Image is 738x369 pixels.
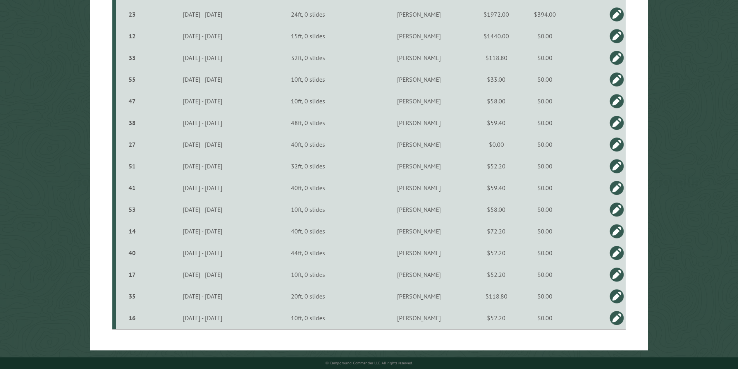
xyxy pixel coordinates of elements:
td: $52.20 [481,264,512,285]
td: 10ft, 0 slides [259,90,357,112]
div: [DATE] - [DATE] [148,292,258,300]
td: $0.00 [512,242,578,264]
td: [PERSON_NAME] [357,25,481,47]
td: $58.00 [481,90,512,112]
div: [DATE] - [DATE] [148,314,258,322]
td: $0.00 [512,220,578,242]
td: 15ft, 0 slides [259,25,357,47]
div: 33 [119,54,145,62]
div: 23 [119,10,145,18]
td: $0.00 [512,285,578,307]
div: 53 [119,206,145,213]
td: $0.00 [512,199,578,220]
div: [DATE] - [DATE] [148,76,258,83]
td: 32ft, 0 slides [259,47,357,69]
td: [PERSON_NAME] [357,155,481,177]
div: 14 [119,227,145,235]
div: [DATE] - [DATE] [148,184,258,192]
div: 27 [119,141,145,148]
td: $1972.00 [481,3,512,25]
td: 44ft, 0 slides [259,242,357,264]
td: $0.00 [512,69,578,90]
td: $1440.00 [481,25,512,47]
td: $0.00 [481,134,512,155]
div: [DATE] - [DATE] [148,249,258,257]
td: $58.00 [481,199,512,220]
td: 32ft, 0 slides [259,155,357,177]
td: $0.00 [512,307,578,329]
td: [PERSON_NAME] [357,112,481,134]
div: 41 [119,184,145,192]
td: [PERSON_NAME] [357,47,481,69]
div: 17 [119,271,145,278]
td: 40ft, 0 slides [259,177,357,199]
div: [DATE] - [DATE] [148,119,258,127]
td: $394.00 [512,3,578,25]
small: © Campground Commander LLC. All rights reserved. [325,360,413,366]
td: [PERSON_NAME] [357,134,481,155]
div: [DATE] - [DATE] [148,97,258,105]
div: 38 [119,119,145,127]
td: $33.00 [481,69,512,90]
div: [DATE] - [DATE] [148,162,258,170]
div: 12 [119,32,145,40]
div: [DATE] - [DATE] [148,206,258,213]
td: 24ft, 0 slides [259,3,357,25]
td: $0.00 [512,90,578,112]
td: [PERSON_NAME] [357,264,481,285]
td: [PERSON_NAME] [357,285,481,307]
td: [PERSON_NAME] [357,3,481,25]
td: 10ft, 0 slides [259,69,357,90]
td: $0.00 [512,47,578,69]
td: $59.40 [481,177,512,199]
div: [DATE] - [DATE] [148,141,258,148]
div: 55 [119,76,145,83]
div: 40 [119,249,145,257]
td: $59.40 [481,112,512,134]
td: $72.20 [481,220,512,242]
td: [PERSON_NAME] [357,69,481,90]
td: 40ft, 0 slides [259,134,357,155]
td: [PERSON_NAME] [357,199,481,220]
div: [DATE] - [DATE] [148,10,258,18]
td: $52.20 [481,155,512,177]
td: $118.80 [481,285,512,307]
td: $0.00 [512,25,578,47]
td: 10ft, 0 slides [259,199,357,220]
td: 20ft, 0 slides [259,285,357,307]
div: [DATE] - [DATE] [148,32,258,40]
div: [DATE] - [DATE] [148,54,258,62]
td: $0.00 [512,264,578,285]
td: 40ft, 0 slides [259,220,357,242]
td: [PERSON_NAME] [357,177,481,199]
td: 48ft, 0 slides [259,112,357,134]
div: 35 [119,292,145,300]
td: [PERSON_NAME] [357,220,481,242]
div: 51 [119,162,145,170]
td: $0.00 [512,177,578,199]
td: 10ft, 0 slides [259,264,357,285]
td: 10ft, 0 slides [259,307,357,329]
td: $0.00 [512,112,578,134]
td: $52.20 [481,242,512,264]
div: 16 [119,314,145,322]
div: [DATE] - [DATE] [148,227,258,235]
td: $118.80 [481,47,512,69]
td: [PERSON_NAME] [357,307,481,329]
td: [PERSON_NAME] [357,90,481,112]
div: 47 [119,97,145,105]
div: [DATE] - [DATE] [148,271,258,278]
td: [PERSON_NAME] [357,242,481,264]
td: $0.00 [512,155,578,177]
td: $52.20 [481,307,512,329]
td: $0.00 [512,134,578,155]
